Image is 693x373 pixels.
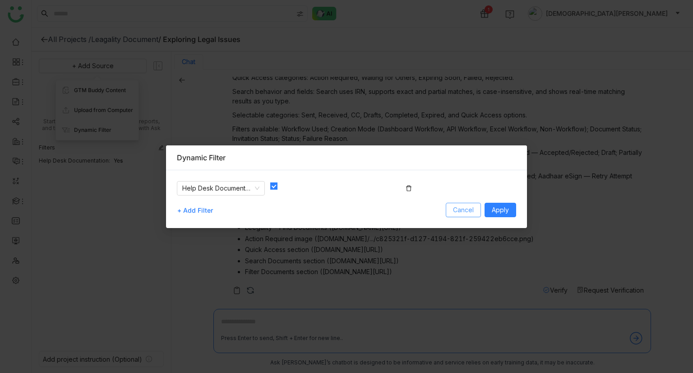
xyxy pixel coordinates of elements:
span: Apply [492,205,509,215]
button: Apply [485,203,516,217]
nz-select-item: Help Desk Documentation [182,182,259,195]
button: Cancel [446,203,481,217]
span: Cancel [453,205,474,215]
span: + Add Filter [177,203,213,218]
div: Dynamic Filter [177,153,516,163]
